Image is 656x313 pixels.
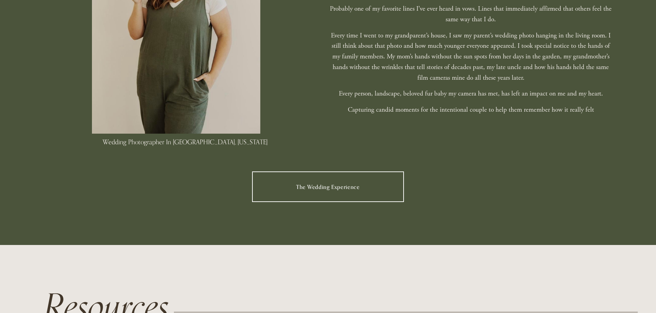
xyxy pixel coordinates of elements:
p: Every person, landscape, beloved fur baby my camera has met, has left an impact on me and my heart. [330,89,612,99]
p: Capturing candid moments for the intentional couple to help them remember how it really felt [330,105,612,115]
a: The Wedding Experience [252,171,404,202]
p: Every time I went to my grandparent’s house, I saw my parent’s wedding photo hanging in the livin... [330,31,612,83]
p: Probably one of my favorite lines I’ve ever heard in vows. Lines that immediately affirmed that o... [330,4,612,25]
h4: Wedding Photographer In [GEOGRAPHIC_DATA], [US_STATE] [96,137,274,147]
